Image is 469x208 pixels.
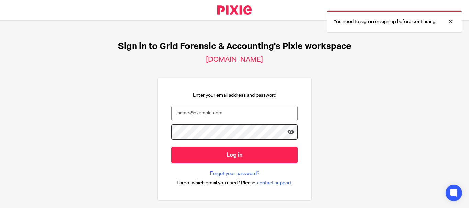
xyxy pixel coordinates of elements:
[176,179,293,187] div: .
[334,18,436,25] p: You need to sign in or sign up before continuing.
[210,170,259,177] a: Forgot your password?
[257,180,291,186] span: contact support
[171,106,298,121] input: name@example.com
[118,41,351,52] h1: Sign in to Grid Forensic & Accounting's Pixie workspace
[193,92,276,99] p: Enter your email address and password
[176,180,255,186] span: Forgot which email you used? Please
[171,147,298,163] input: Log in
[206,55,263,64] h2: [DOMAIN_NAME]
